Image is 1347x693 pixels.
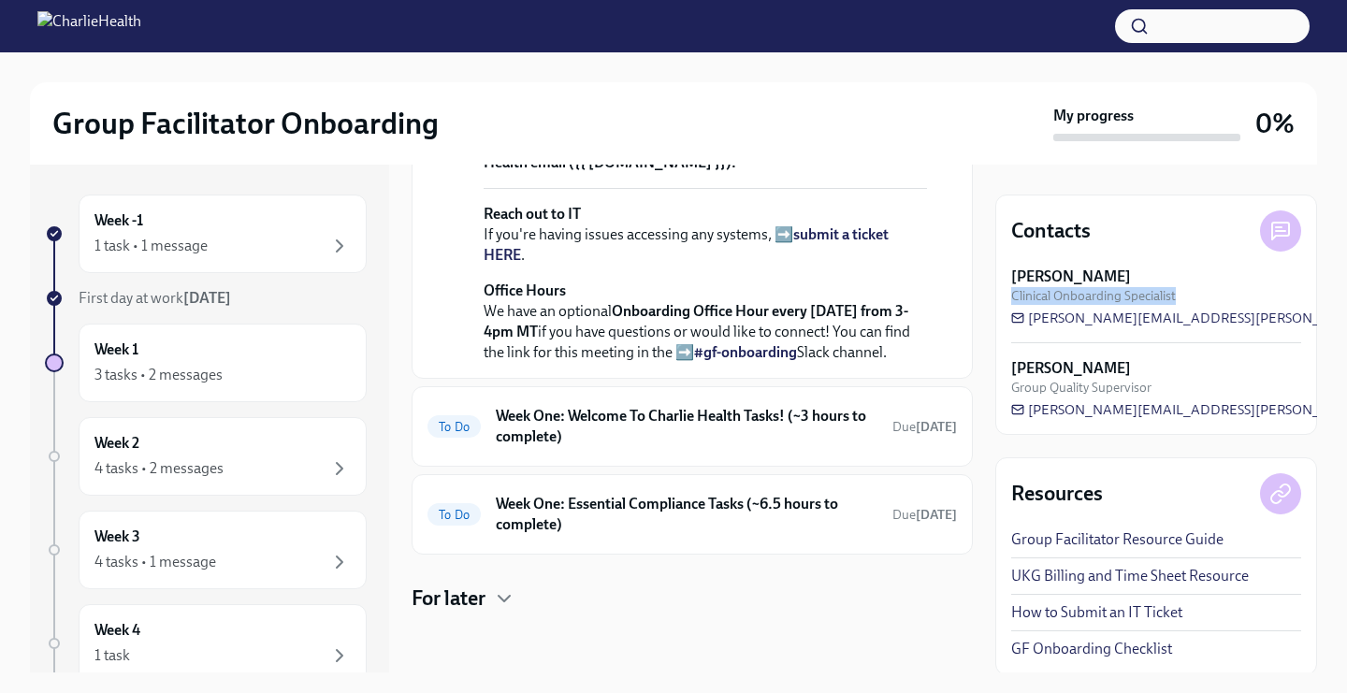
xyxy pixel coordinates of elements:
h3: 0% [1255,107,1295,140]
div: 4 tasks • 2 messages [94,458,224,479]
a: #gf-onboarding [694,343,797,361]
strong: [PERSON_NAME] [1011,267,1131,287]
span: To Do [427,420,481,434]
span: To Do [427,508,481,522]
h4: Resources [1011,480,1103,508]
div: 4 tasks • 1 message [94,552,216,572]
a: Week 24 tasks • 2 messages [45,417,367,496]
a: Group Facilitator Resource Guide [1011,529,1224,550]
a: To DoWeek One: Essential Compliance Tasks (~6.5 hours to complete)Due[DATE] [427,490,957,539]
a: How to Submit an IT Ticket [1011,602,1182,623]
span: Clinical Onboarding Specialist [1011,287,1176,305]
span: Group Quality Supervisor [1011,379,1151,397]
strong: [DATE] [916,507,957,523]
strong: Office Hours [484,282,566,299]
strong: [PERSON_NAME] [1011,358,1131,379]
h6: Week 1 [94,339,138,360]
img: CharlieHealth [37,11,141,41]
a: Week 13 tasks • 2 messages [45,324,367,402]
strong: Reach out to IT [484,205,581,223]
div: 1 task • 1 message [94,236,208,256]
div: 3 tasks • 2 messages [94,365,223,385]
span: Due [892,507,957,523]
a: UKG Billing and Time Sheet Resource [1011,566,1249,586]
a: First day at work[DATE] [45,288,367,309]
h4: For later [412,585,485,613]
a: Week 34 tasks • 1 message [45,511,367,589]
h2: Group Facilitator Onboarding [52,105,439,142]
h6: Week One: Essential Compliance Tasks (~6.5 hours to complete) [496,494,877,535]
a: GF Onboarding Checklist [1011,639,1172,659]
strong: Onboarding Office Hour every [DATE] from 3-4pm MT [484,302,908,340]
span: September 22nd, 2025 10:00 [892,506,957,524]
strong: [DATE] [183,289,231,307]
span: September 22nd, 2025 10:00 [892,418,957,436]
strong: My progress [1053,106,1134,126]
h6: Week 2 [94,433,139,454]
strong: [DATE] [916,419,957,435]
div: For later [412,585,973,613]
span: Due [892,419,957,435]
h6: Week -1 [94,210,143,231]
a: To DoWeek One: Welcome To Charlie Health Tasks! (~3 hours to complete)Due[DATE] [427,402,957,451]
h6: Week 4 [94,620,140,641]
p: If you're having issues accessing any systems, ➡️ . [484,204,927,266]
span: First day at work [79,289,231,307]
h6: Week 3 [94,527,140,547]
a: Week -11 task • 1 message [45,195,367,273]
h6: Week One: Welcome To Charlie Health Tasks! (~3 hours to complete) [496,406,877,447]
h4: Contacts [1011,217,1091,245]
p: We have an optional if you have questions or would like to connect! You can find the link for thi... [484,281,927,363]
a: Week 41 task [45,604,367,683]
div: 1 task [94,645,130,666]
